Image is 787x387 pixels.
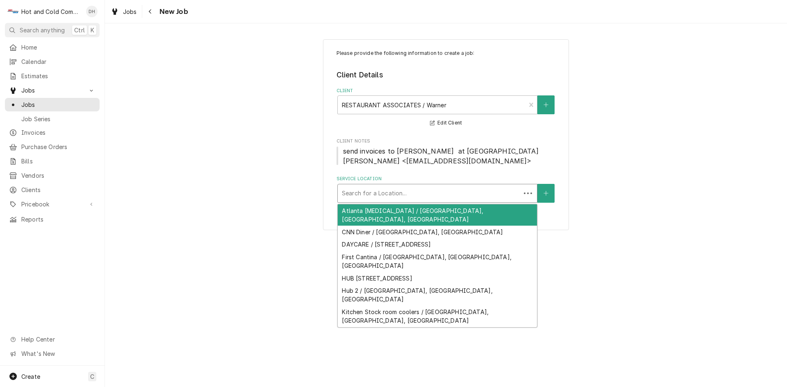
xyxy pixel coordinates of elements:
label: Service Location [337,176,556,182]
div: Service Location [337,176,556,202]
a: Purchase Orders [5,140,100,154]
button: Navigate back [144,5,157,18]
legend: Client Details [337,70,556,80]
a: Go to Jobs [5,84,100,97]
p: Please provide the following information to create a job: [337,50,556,57]
a: Clients [5,183,100,197]
span: C [90,372,94,381]
div: Kitchen Stock room coolers / [GEOGRAPHIC_DATA], [GEOGRAPHIC_DATA], [GEOGRAPHIC_DATA] [338,306,537,327]
div: MARKET 2 / [STREET_ADDRESS] [338,327,537,339]
div: Job Create/Update Form [337,50,556,203]
div: Hot and Cold Commercial Kitchens, Inc. [21,7,82,16]
button: Create New Location [537,184,555,203]
div: Daryl Harris's Avatar [86,6,98,17]
span: Client Notes [337,146,556,166]
div: Atlanta [MEDICAL_DATA] / [GEOGRAPHIC_DATA], [GEOGRAPHIC_DATA], [GEOGRAPHIC_DATA] [338,204,537,226]
button: Edit Client [429,118,463,128]
a: Go to What's New [5,347,100,360]
span: What's New [21,349,95,358]
span: send invoices to [PERSON_NAME] at [GEOGRAPHIC_DATA][PERSON_NAME] <[EMAIL_ADDRESS][DOMAIN_NAME]> [343,147,539,165]
button: Search anythingCtrlK [5,23,100,37]
a: Invoices [5,126,100,139]
div: Job Create/Update [323,39,569,231]
div: HUB [STREET_ADDRESS] [338,272,537,285]
svg: Create New Client [544,102,548,108]
span: Purchase Orders [21,143,96,151]
span: Search anything [20,26,65,34]
a: Calendar [5,55,100,68]
a: Vendors [5,169,100,182]
div: CNN Diner / [GEOGRAPHIC_DATA], [GEOGRAPHIC_DATA] [338,226,537,238]
span: Estimates [21,72,96,80]
div: Hub 2 / [GEOGRAPHIC_DATA], [GEOGRAPHIC_DATA], [GEOGRAPHIC_DATA] [338,284,537,306]
button: Create New Client [537,95,555,114]
label: Client [337,88,556,94]
span: K [91,26,94,34]
div: Hot and Cold Commercial Kitchens, Inc.'s Avatar [7,6,19,17]
span: Help Center [21,335,95,344]
div: DAYCARE / [STREET_ADDRESS] [338,238,537,251]
div: H [7,6,19,17]
div: First Cantina / [GEOGRAPHIC_DATA], [GEOGRAPHIC_DATA], [GEOGRAPHIC_DATA] [338,251,537,272]
span: Client Notes [337,138,556,145]
a: Job Series [5,112,100,126]
span: Job Series [21,115,96,123]
span: Home [21,43,96,52]
span: New Job [157,6,188,17]
span: Ctrl [74,26,85,34]
span: Create [21,373,40,380]
span: Jobs [21,86,83,95]
span: Jobs [21,100,96,109]
div: Client [337,88,556,128]
a: Go to Help Center [5,333,100,346]
span: Calendar [21,57,96,66]
a: Estimates [5,69,100,83]
a: Reports [5,213,100,226]
span: Pricebook [21,200,83,208]
a: Go to Pricebook [5,197,100,211]
svg: Create New Location [544,190,548,196]
div: DH [86,6,98,17]
span: Invoices [21,128,96,137]
span: Jobs [123,7,137,16]
a: Jobs [5,98,100,111]
span: Clients [21,186,96,194]
span: Bills [21,157,96,165]
span: Vendors [21,171,96,180]
a: Bills [5,154,100,168]
span: Reports [21,215,96,224]
a: Jobs [107,5,140,18]
a: Home [5,41,100,54]
div: Client Notes [337,138,556,165]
